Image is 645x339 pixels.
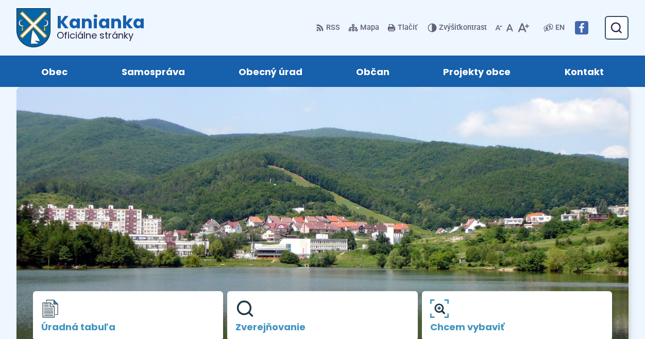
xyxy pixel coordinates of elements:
[16,8,145,47] a: Logo Kanianka, prejsť na domovskú stránku.
[105,56,201,87] a: Samospráva
[553,22,567,34] a: EN
[16,8,50,47] img: Prejsť na domovskú stránku
[428,17,489,39] button: Zvýšiťkontrast
[515,17,531,39] button: Zväčšiť veľkosť písma
[360,22,379,34] span: Mapa
[439,24,487,32] span: kontrast
[356,56,389,87] span: Občan
[326,22,340,34] span: RSS
[239,56,302,87] span: Obecný úrad
[493,17,504,39] button: Zmenšiť veľkosť písma
[41,56,67,87] span: Obec
[235,322,409,332] span: Zverejňovanie
[222,56,319,87] a: Obecný úrad
[346,17,381,39] a: Mapa
[427,56,527,87] a: Projekty obce
[122,56,185,87] span: Samospráva
[385,17,419,39] button: Tlačiť
[504,17,515,39] button: Nastaviť pôvodnú veľkosť písma
[340,56,406,87] a: Občan
[316,17,342,39] a: RSS
[548,56,620,87] a: Kontakt
[398,24,417,32] span: Tlačiť
[565,56,604,87] span: Kontakt
[443,56,511,87] span: Projekty obce
[430,322,604,332] span: Chcem vybaviť
[25,56,84,87] a: Obec
[50,13,145,40] h1: Kanianka
[575,21,588,34] img: Prejsť na Facebook stránku
[555,22,565,34] span: EN
[41,322,215,332] span: Úradná tabuľa
[57,31,145,40] span: Oficiálne stránky
[439,23,459,32] span: Zvýšiť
